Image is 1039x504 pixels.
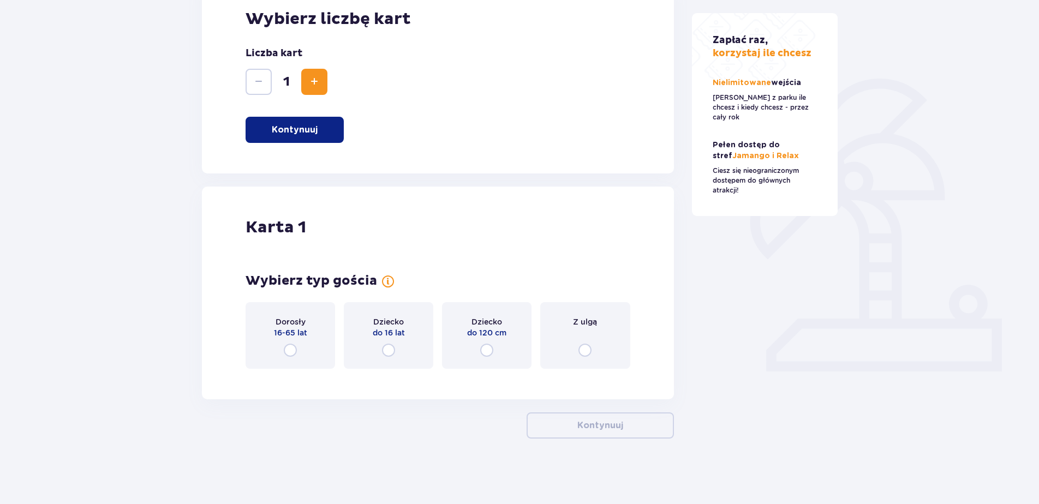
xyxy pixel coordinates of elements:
[276,316,306,327] span: Dorosły
[246,9,630,29] p: Wybierz liczbę kart
[246,117,344,143] button: Kontynuuj
[373,327,405,338] span: do 16 lat
[527,412,674,439] button: Kontynuuj
[467,327,506,338] span: do 120 cm
[577,419,623,431] p: Kontynuuj
[246,217,306,238] p: Karta 1
[713,34,811,60] p: korzystaj ile chcesz
[274,327,307,338] span: 16-65 lat
[246,273,377,289] p: Wybierz typ gościa
[713,77,803,88] p: Nielimitowane
[713,166,817,195] p: Ciesz się nieograniczonym dostępem do głównych atrakcji!
[713,141,780,160] span: Pełen dostęp do stref
[573,316,597,327] span: Z ulgą
[274,74,299,90] span: 1
[301,69,327,95] button: Zwiększ
[246,69,272,95] button: Zmniejsz
[713,93,817,122] p: [PERSON_NAME] z parku ile chcesz i kiedy chcesz - przez cały rok
[272,124,318,136] p: Kontynuuj
[771,79,801,87] span: wejścia
[713,140,817,161] p: Jamango i Relax
[471,316,502,327] span: Dziecko
[373,316,404,327] span: Dziecko
[713,34,768,46] span: Zapłać raz,
[246,47,302,60] p: Liczba kart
